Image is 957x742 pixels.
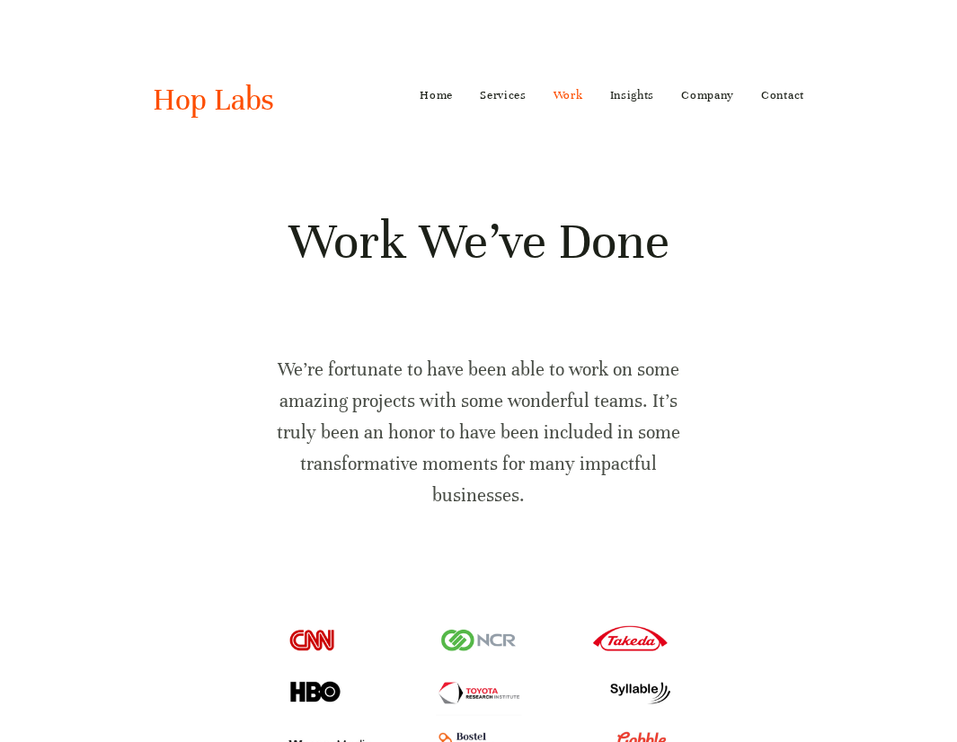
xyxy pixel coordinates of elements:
a: Company [681,81,734,110]
p: We’re fortunate to have been able to work on some amazing projects with some wonderful teams. It’... [267,354,691,512]
a: Home [420,81,453,110]
a: Contact [761,81,804,110]
h1: Work We’ve Done [267,209,691,274]
a: Work [554,81,583,110]
a: Services [480,81,527,110]
a: Hop Labs [153,81,274,119]
a: Insights [610,81,655,110]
